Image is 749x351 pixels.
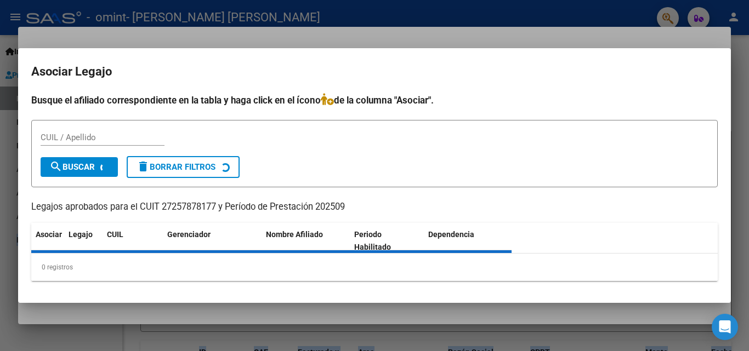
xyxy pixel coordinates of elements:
h2: Asociar Legajo [31,61,718,82]
datatable-header-cell: Gerenciador [163,223,262,259]
span: Gerenciador [167,230,211,239]
span: Legajo [69,230,93,239]
mat-icon: delete [137,160,150,173]
datatable-header-cell: Dependencia [424,223,512,259]
button: Borrar Filtros [127,156,240,178]
button: Buscar [41,157,118,177]
datatable-header-cell: Nombre Afiliado [262,223,350,259]
datatable-header-cell: Periodo Habilitado [350,223,424,259]
datatable-header-cell: CUIL [103,223,163,259]
span: Asociar [36,230,62,239]
div: 0 registros [31,254,718,281]
span: Buscar [49,162,95,172]
span: Periodo Habilitado [354,230,391,251]
div: Open Intercom Messenger [712,314,738,340]
p: Legajos aprobados para el CUIT 27257878177 y Período de Prestación 202509 [31,200,718,214]
datatable-header-cell: Legajo [64,223,103,259]
h4: Busque el afiliado correspondiente en la tabla y haga click en el ícono de la columna "Asociar". [31,93,718,107]
span: Nombre Afiliado [266,230,323,239]
span: CUIL [107,230,123,239]
datatable-header-cell: Asociar [31,223,64,259]
mat-icon: search [49,160,63,173]
span: Dependencia [428,230,474,239]
span: Borrar Filtros [137,162,215,172]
